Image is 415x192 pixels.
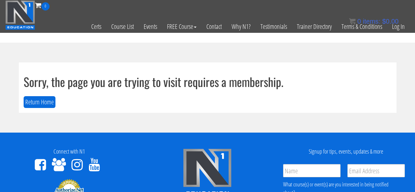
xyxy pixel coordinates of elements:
a: Events [139,11,162,43]
a: 0 items: $0.00 [349,18,399,25]
a: Testimonials [256,11,292,43]
span: 0 [41,2,50,11]
bdi: 0.00 [382,18,399,25]
a: Why N1? [227,11,256,43]
img: icon11.png [349,18,356,25]
span: $ [382,18,386,25]
a: Certs [86,11,106,43]
a: Course List [106,11,139,43]
a: 0 [35,1,50,10]
input: Name [283,164,341,177]
a: Log In [387,11,410,43]
span: items: [363,18,380,25]
h4: Signup for tips, events, updates & more [281,148,410,155]
input: Email Address [347,164,405,177]
h1: Sorry, the page you are trying to visit requires a membership. [24,75,392,88]
span: 0 [357,18,361,25]
a: Terms & Conditions [337,11,387,43]
a: Contact [201,11,227,43]
button: Return Home [24,96,55,108]
img: n1-education [5,0,35,30]
a: FREE Course [162,11,201,43]
h4: Connect with N1 [5,148,134,155]
a: Trainer Directory [292,11,337,43]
